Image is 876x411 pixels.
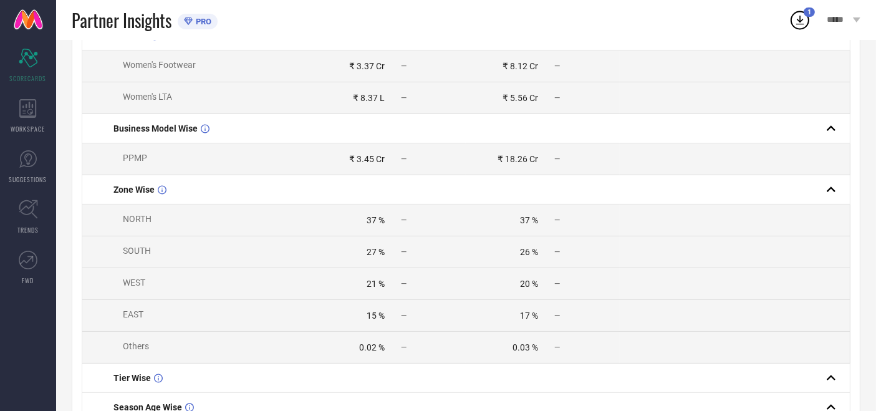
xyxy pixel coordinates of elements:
[807,8,811,16] span: 1
[359,342,385,352] div: 0.02 %
[123,278,145,288] span: WEST
[123,153,147,163] span: PPMP
[401,311,407,320] span: —
[367,311,385,321] div: 15 %
[401,343,407,352] span: —
[349,61,385,71] div: ₹ 3.37 Cr
[123,341,149,351] span: Others
[401,279,407,288] span: —
[401,248,407,256] span: —
[113,123,198,133] span: Business Model Wise
[11,124,46,133] span: WORKSPACE
[554,343,560,352] span: —
[123,309,143,319] span: EAST
[72,7,171,33] span: Partner Insights
[554,94,560,102] span: —
[520,279,538,289] div: 20 %
[123,214,152,224] span: NORTH
[789,9,811,31] div: Open download list
[367,247,385,257] div: 27 %
[554,279,560,288] span: —
[554,311,560,320] span: —
[353,93,385,103] div: ₹ 8.37 L
[113,373,151,383] span: Tier Wise
[503,61,538,71] div: ₹ 8.12 Cr
[513,342,538,352] div: 0.03 %
[367,279,385,289] div: 21 %
[193,17,211,26] span: PRO
[113,185,155,195] span: Zone Wise
[22,276,34,285] span: FWD
[349,154,385,164] div: ₹ 3.45 Cr
[520,247,538,257] div: 26 %
[401,62,407,70] span: —
[554,155,560,163] span: —
[17,225,39,235] span: TRENDS
[367,215,385,225] div: 37 %
[498,154,538,164] div: ₹ 18.26 Cr
[9,175,47,184] span: SUGGESTIONS
[503,93,538,103] div: ₹ 5.56 Cr
[10,74,47,83] span: SCORECARDS
[401,155,407,163] span: —
[554,62,560,70] span: —
[520,215,538,225] div: 37 %
[401,94,407,102] span: —
[554,248,560,256] span: —
[554,216,560,225] span: —
[123,246,151,256] span: SOUTH
[401,216,407,225] span: —
[123,60,196,70] span: Women's Footwear
[123,92,172,102] span: Women's LTA
[520,311,538,321] div: 17 %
